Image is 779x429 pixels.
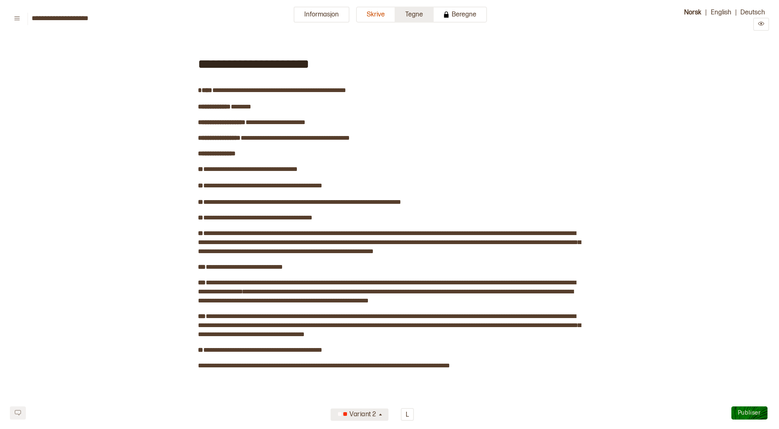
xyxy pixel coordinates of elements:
[753,18,769,31] button: Preview
[434,7,487,23] button: Beregne
[738,409,761,416] span: Publiser
[707,7,735,18] button: English
[401,408,414,421] button: L
[356,7,395,31] a: Skrive
[335,408,377,422] div: Variant 2
[356,7,395,23] button: Skrive
[434,7,487,31] a: Beregne
[680,7,705,18] button: Norsk
[731,406,768,420] button: Publiser
[736,7,769,18] button: Deutsch
[395,7,434,23] button: Tegne
[395,7,434,31] a: Tegne
[666,7,769,31] div: | |
[331,408,388,421] button: Variant 2
[753,21,769,29] a: Preview
[758,21,764,27] svg: Preview
[294,7,349,23] button: Informasjon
